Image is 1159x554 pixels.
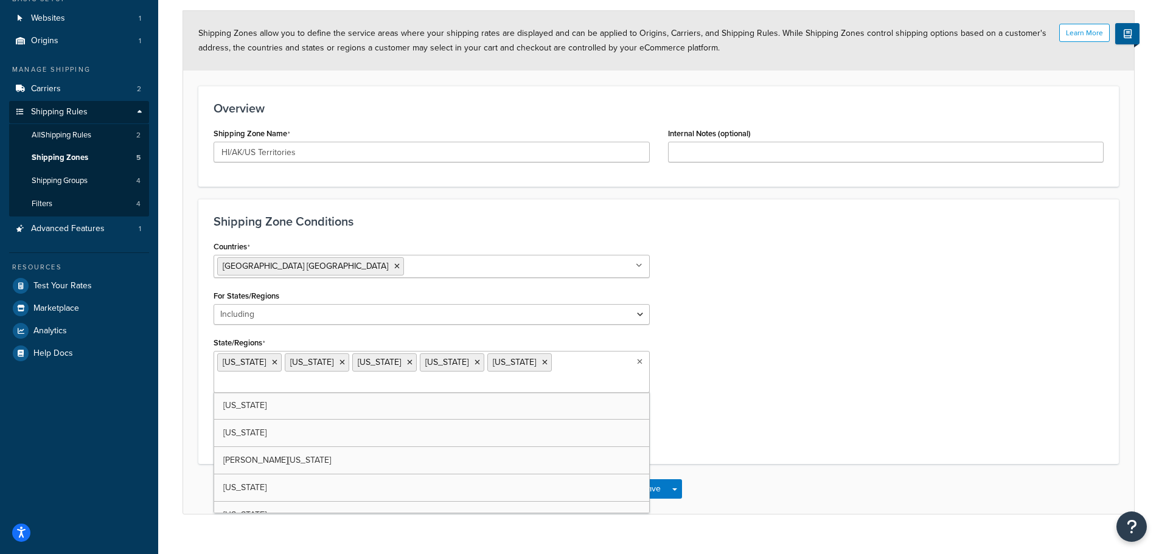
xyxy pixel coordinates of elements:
a: Test Your Rates [9,275,149,297]
h3: Overview [214,102,1104,115]
a: Origins1 [9,30,149,52]
li: Shipping Zones [9,147,149,169]
li: Origins [9,30,149,52]
span: [US_STATE] [223,399,266,412]
div: Resources [9,262,149,272]
li: Websites [9,7,149,30]
a: [PERSON_NAME][US_STATE] [214,447,649,474]
a: Shipping Groups4 [9,170,149,192]
li: Carriers [9,78,149,100]
a: [US_STATE] [214,392,649,419]
span: 1 [139,36,141,46]
span: 1 [139,13,141,24]
span: 4 [136,176,141,186]
span: [US_STATE] [223,356,266,369]
button: Learn More [1059,24,1110,42]
a: Carriers2 [9,78,149,100]
span: [US_STATE] [493,356,536,369]
span: Test Your Rates [33,281,92,291]
a: Filters4 [9,193,149,215]
span: 2 [136,130,141,140]
span: [US_STATE] [223,481,266,494]
span: Carriers [31,84,61,94]
span: Shipping Groups [32,176,88,186]
a: Analytics [9,320,149,342]
li: Shipping Groups [9,170,149,192]
label: For States/Regions [214,291,279,300]
a: Shipping Rules [9,101,149,123]
span: Analytics [33,326,67,336]
h3: Shipping Zone Conditions [214,215,1104,228]
span: 4 [136,199,141,209]
button: Save [635,479,668,499]
span: [US_STATE] [223,508,266,521]
a: [US_STATE] [214,420,649,446]
label: State/Regions [214,338,265,348]
label: Shipping Zone Name [214,129,290,139]
span: [US_STATE] [223,426,266,439]
span: Origins [31,36,58,46]
span: [US_STATE] [358,356,401,369]
span: 2 [137,84,141,94]
span: [US_STATE] [425,356,468,369]
a: AllShipping Rules2 [9,124,149,147]
a: Marketplace [9,297,149,319]
a: Advanced Features1 [9,218,149,240]
button: Open Resource Center [1116,511,1147,542]
span: [GEOGRAPHIC_DATA] [GEOGRAPHIC_DATA] [223,260,388,272]
span: Advanced Features [31,224,105,234]
span: Shipping Rules [31,107,88,117]
label: Countries [214,242,250,252]
span: Help Docs [33,348,73,359]
span: Filters [32,199,52,209]
li: Filters [9,193,149,215]
span: Marketplace [33,303,79,314]
label: Internal Notes (optional) [668,129,751,138]
span: 5 [136,153,141,163]
a: [US_STATE] [214,474,649,501]
a: Shipping Zones5 [9,147,149,169]
span: Shipping Zones [32,153,88,163]
span: [US_STATE] [290,356,333,369]
a: Help Docs [9,342,149,364]
li: Advanced Features [9,218,149,240]
a: [US_STATE] [214,502,649,528]
span: Websites [31,13,65,24]
span: All Shipping Rules [32,130,91,140]
li: Shipping Rules [9,101,149,216]
span: Shipping Zones allow you to define the service areas where your shipping rates are displayed and ... [198,27,1046,54]
span: [PERSON_NAME][US_STATE] [223,454,331,466]
button: Show Help Docs [1115,23,1140,44]
a: Websites1 [9,7,149,30]
div: Manage Shipping [9,64,149,75]
span: 1 [139,224,141,234]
